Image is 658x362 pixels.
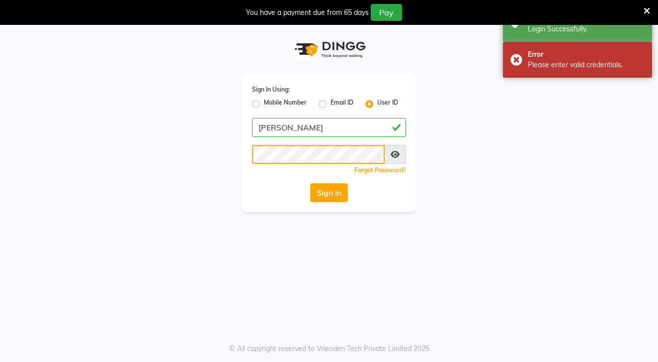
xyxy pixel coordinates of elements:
img: logo1.svg [289,35,369,64]
input: Username [252,118,406,137]
label: User ID [377,98,398,110]
label: Mobile Number [264,98,307,110]
button: Pay [371,4,402,21]
label: Sign In Using: [252,85,290,94]
div: Login Successfully. [528,24,645,34]
button: Sign In [310,183,348,202]
input: Username [252,145,385,164]
div: Please enter valid credentials. [528,60,645,70]
label: Email ID [330,98,353,110]
a: Forgot Password? [354,166,406,174]
div: You have a payment due from 65 days [246,7,369,18]
div: Error [528,49,645,60]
